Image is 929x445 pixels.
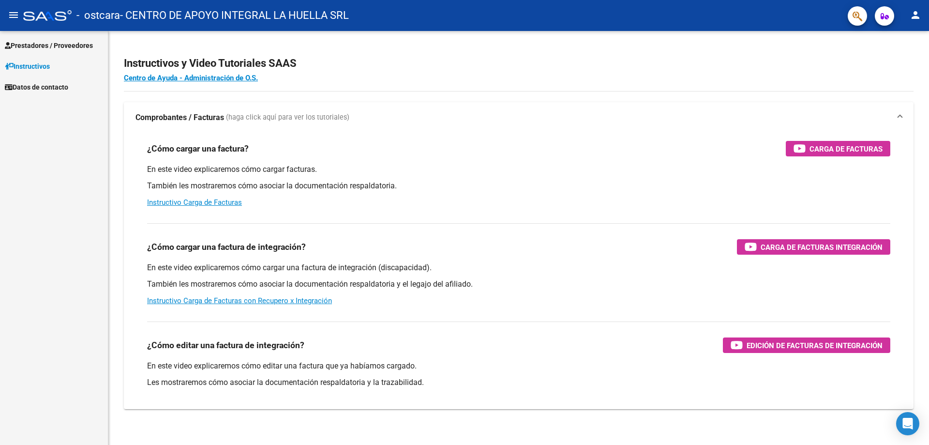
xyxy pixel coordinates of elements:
[120,5,349,26] span: - CENTRO DE APOYO INTEGRAL LA HUELLA SRL
[737,239,890,255] button: Carga de Facturas Integración
[896,412,919,435] div: Open Intercom Messenger
[147,142,249,155] h3: ¿Cómo cargar una factura?
[147,279,890,290] p: También les mostraremos cómo asociar la documentación respaldatoria y el legajo del afiliado.
[124,54,914,73] h2: Instructivos y Video Tutoriales SAAS
[5,40,93,51] span: Prestadores / Proveedores
[5,61,50,72] span: Instructivos
[147,296,332,305] a: Instructivo Carga de Facturas con Recupero x Integración
[124,133,914,409] div: Comprobantes / Facturas (haga click aquí para ver los tutoriales)
[147,181,890,191] p: También les mostraremos cómo asociar la documentación respaldatoria.
[786,141,890,156] button: Carga de Facturas
[147,262,890,273] p: En este video explicaremos cómo cargar una factura de integración (discapacidad).
[809,143,883,155] span: Carga de Facturas
[147,361,890,371] p: En este video explicaremos cómo editar una factura que ya habíamos cargado.
[124,102,914,133] mat-expansion-panel-header: Comprobantes / Facturas (haga click aquí para ver los tutoriales)
[8,9,19,21] mat-icon: menu
[5,82,68,92] span: Datos de contacto
[747,339,883,352] span: Edición de Facturas de integración
[910,9,921,21] mat-icon: person
[761,241,883,253] span: Carga de Facturas Integración
[124,74,258,82] a: Centro de Ayuda - Administración de O.S.
[76,5,120,26] span: - ostcara
[147,198,242,207] a: Instructivo Carga de Facturas
[147,377,890,388] p: Les mostraremos cómo asociar la documentación respaldatoria y la trazabilidad.
[147,338,304,352] h3: ¿Cómo editar una factura de integración?
[135,112,224,123] strong: Comprobantes / Facturas
[147,240,306,254] h3: ¿Cómo cargar una factura de integración?
[147,164,890,175] p: En este video explicaremos cómo cargar facturas.
[226,112,349,123] span: (haga click aquí para ver los tutoriales)
[723,338,890,353] button: Edición de Facturas de integración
